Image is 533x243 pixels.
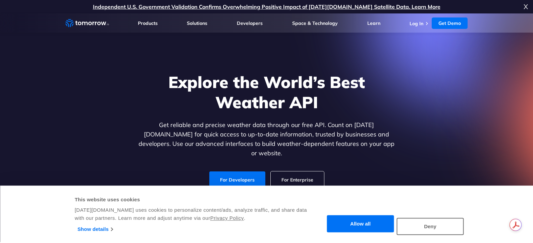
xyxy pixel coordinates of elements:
p: Get reliable and precise weather data through our free API. Count on [DATE][DOMAIN_NAME] for quic... [137,120,396,158]
a: Get Demo [432,17,468,29]
a: Solutions [187,20,207,26]
a: For Developers [209,171,265,188]
a: Show details [77,224,113,234]
div: This website uses cookies [75,196,308,204]
a: Products [138,20,158,26]
a: Space & Technology [292,20,338,26]
a: Log In [410,21,423,27]
a: Independent U.S. Government Validation Confirms Overwhelming Positive Impact of [DATE][DOMAIN_NAM... [93,3,440,10]
h1: Explore the World’s Best Weather API [137,72,396,112]
a: Home link [65,18,109,28]
a: Developers [237,20,263,26]
a: For Enterprise [271,171,324,188]
a: Learn [367,20,380,26]
a: Privacy Policy [210,215,244,221]
button: Allow all [327,215,394,233]
button: Deny [397,218,464,235]
div: [DATE][DOMAIN_NAME] uses cookies to personalize content/ads, analyze traffic, and share data with... [75,206,308,222]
